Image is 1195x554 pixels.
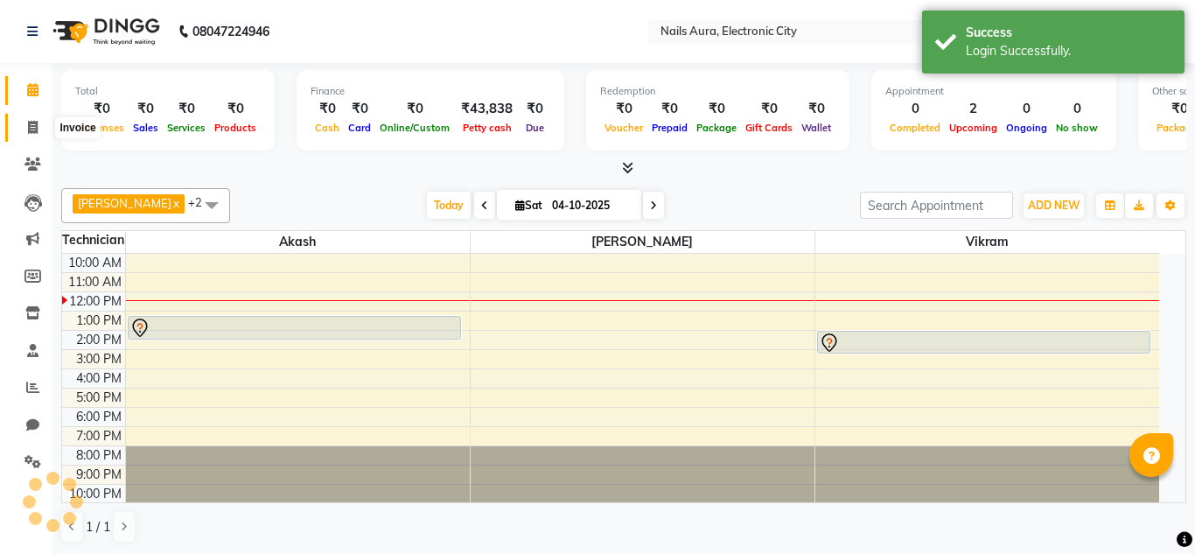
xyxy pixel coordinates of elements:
div: Success [966,24,1171,42]
span: Akash [126,231,470,253]
div: 10:00 AM [65,254,125,272]
span: 1 / 1 [86,518,110,536]
span: Ongoing [1002,122,1052,134]
span: Petty cash [458,122,516,134]
div: 9:00 PM [73,466,125,484]
span: Prepaid [647,122,692,134]
div: ₹0 [741,99,797,119]
div: 11:00 AM [65,273,125,291]
div: ₹43,838 [454,99,520,119]
span: Sat [511,199,547,212]
span: Completed [885,122,945,134]
span: Services [163,122,210,134]
div: 7:00 PM [73,427,125,445]
span: Upcoming [945,122,1002,134]
div: 5:00 PM [73,389,125,407]
div: ₹0 [797,99,835,119]
div: Total [75,84,261,99]
div: 6:00 PM [73,408,125,426]
span: Sales [129,122,163,134]
span: Today [427,192,471,219]
span: Gift Cards [741,122,797,134]
span: Package [692,122,741,134]
div: Login Successfully. [966,42,1171,60]
div: ₹0 [311,99,344,119]
span: Products [210,122,261,134]
span: No show [1052,122,1102,134]
div: ₹0 [210,99,261,119]
div: 2:00 PM [73,331,125,349]
div: 2 [945,99,1002,119]
input: 2025-10-04 [547,193,634,219]
div: 0 [1002,99,1052,119]
div: ₹0 [75,99,129,119]
div: Finance [311,84,550,99]
div: 1:00 PM [73,312,125,330]
span: [PERSON_NAME] [471,231,814,253]
a: x [171,196,179,210]
div: 8:00 PM [73,446,125,465]
div: 0 [885,99,945,119]
div: 10:00 PM [66,485,125,503]
div: ₹0 [163,99,210,119]
div: Redemption [600,84,835,99]
div: ₹0 [344,99,375,119]
img: logo [45,7,164,56]
span: Voucher [600,122,647,134]
div: ₹0 [600,99,647,119]
input: Search Appointment [860,192,1013,219]
div: 0 [1052,99,1102,119]
span: Due [521,122,549,134]
div: ₹0 [375,99,454,119]
b: 08047224946 [192,7,269,56]
div: Technician [62,231,125,249]
span: Cash [311,122,344,134]
span: [PERSON_NAME] [78,196,171,210]
div: 3:00 PM [73,350,125,368]
div: Appointment [885,84,1102,99]
span: Vikram [815,231,1160,253]
span: Card [344,122,375,134]
button: ADD NEW [1024,193,1084,218]
span: Wallet [797,122,835,134]
div: 12:00 PM [66,292,125,311]
span: +2 [188,195,215,209]
div: Invoice [55,117,100,138]
div: ₹0 [647,99,692,119]
span: Online/Custom [375,122,454,134]
span: ADD NEW [1028,199,1080,212]
div: [PERSON_NAME], TK02, 01:15 PM-02:30 PM, Nail Extensions Gel - Hand [129,317,460,339]
div: ₹0 [129,99,163,119]
div: ahmai, TK01, 02:00 PM-03:15 PM, Nail Extensions Gel - Hand [818,332,1150,353]
div: 4:00 PM [73,369,125,388]
div: ₹0 [520,99,550,119]
div: ₹0 [692,99,741,119]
